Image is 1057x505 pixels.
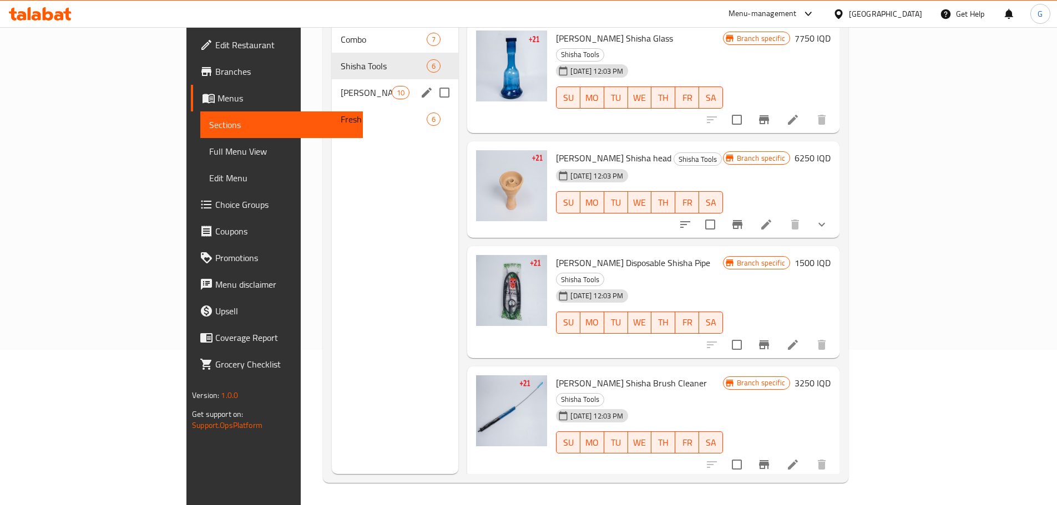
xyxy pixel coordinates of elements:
a: Edit Restaurant [191,32,363,58]
a: Grocery Checklist [191,351,363,378]
div: Shisha Tools [556,393,604,406]
a: Coupons [191,218,363,244]
span: [DATE] 12:03 PM [566,171,628,181]
button: show more [808,211,835,238]
span: SA [704,435,719,451]
button: Branch-specific-item [724,211,751,238]
div: [GEOGRAPHIC_DATA] [849,8,922,20]
button: Branch-specific-item [751,451,777,478]
div: Menu-management [729,7,797,21]
span: Branch specific [732,258,790,268]
span: Upsell [215,304,354,318]
span: Select to update [699,213,722,236]
span: G [1038,8,1043,20]
button: SU [556,191,580,213]
span: Menus [218,91,354,105]
div: items [427,33,441,46]
span: SU [561,90,576,106]
span: Shisha Tools [674,153,721,166]
span: MO [585,435,600,451]
span: Sections [209,118,354,131]
div: items [427,59,441,73]
a: Branches [191,58,363,85]
a: Upsell [191,298,363,324]
span: Branch specific [732,378,790,388]
a: Edit Menu [200,165,363,191]
a: Edit menu item [786,113,800,126]
button: Branch-specific-item [751,331,777,358]
span: WE [633,90,648,106]
button: edit [418,84,435,101]
button: sort-choices [672,211,699,238]
span: SU [561,435,576,451]
button: delete [808,106,835,133]
span: [PERSON_NAME] Shisha head [556,150,671,166]
a: Promotions [191,244,363,271]
span: Select to update [725,453,749,476]
button: TU [604,312,628,334]
button: WE [628,312,652,334]
span: 7 [427,34,440,45]
span: Fresh [341,113,427,126]
span: [PERSON_NAME] [341,86,392,99]
img: Coco Cavalli Shisha Glass [476,30,547,101]
button: MO [580,191,604,213]
span: Coupons [215,225,354,238]
span: Choice Groups [215,198,354,211]
div: items [427,113,441,126]
span: 10 [392,88,409,98]
span: FR [680,195,695,211]
button: SA [699,191,723,213]
h6: 3250 IQD [795,375,831,391]
a: Menu disclaimer [191,271,363,298]
button: FR [675,86,699,109]
span: SU [561,195,576,211]
span: FR [680,314,695,330]
div: Combo [341,33,427,46]
div: Shisha Tools6 [332,53,459,79]
a: Choice Groups [191,191,363,218]
button: SA [699,312,723,334]
span: Menu disclaimer [215,278,354,291]
span: Branches [215,65,354,78]
img: Coco Cavalli Shisha head [476,150,547,221]
button: TU [604,431,628,453]
div: Shisha Tools [556,273,604,286]
span: Branch specific [732,153,790,164]
span: WE [633,435,648,451]
span: TU [609,435,624,451]
span: Full Menu View [209,145,354,158]
h6: 6250 IQD [795,150,831,166]
span: Shisha Tools [341,59,427,73]
button: TH [651,431,675,453]
button: SA [699,431,723,453]
button: delete [808,331,835,358]
a: Coverage Report [191,324,363,351]
span: Edit Restaurant [215,38,354,52]
button: TH [651,191,675,213]
a: Menus [191,85,363,111]
span: FR [680,90,695,106]
div: Fresh6 [332,106,459,132]
span: Edit Menu [209,171,354,185]
span: 1.0.0 [221,388,238,402]
span: TH [656,435,671,451]
button: WE [628,191,652,213]
button: TH [651,86,675,109]
span: Coverage Report [215,331,354,344]
span: Branch specific [732,33,790,44]
button: delete [782,211,808,238]
button: TU [604,86,628,109]
span: Version: [192,388,219,402]
button: TU [604,191,628,213]
a: Sections [200,111,363,138]
span: SA [704,90,719,106]
a: Full Menu View [200,138,363,165]
span: FR [680,435,695,451]
span: [PERSON_NAME] Shisha Brush Cleaner [556,375,707,391]
h6: 7750 IQD [795,30,831,46]
span: Shisha Tools [557,393,604,406]
button: SU [556,86,580,109]
span: TU [609,195,624,211]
